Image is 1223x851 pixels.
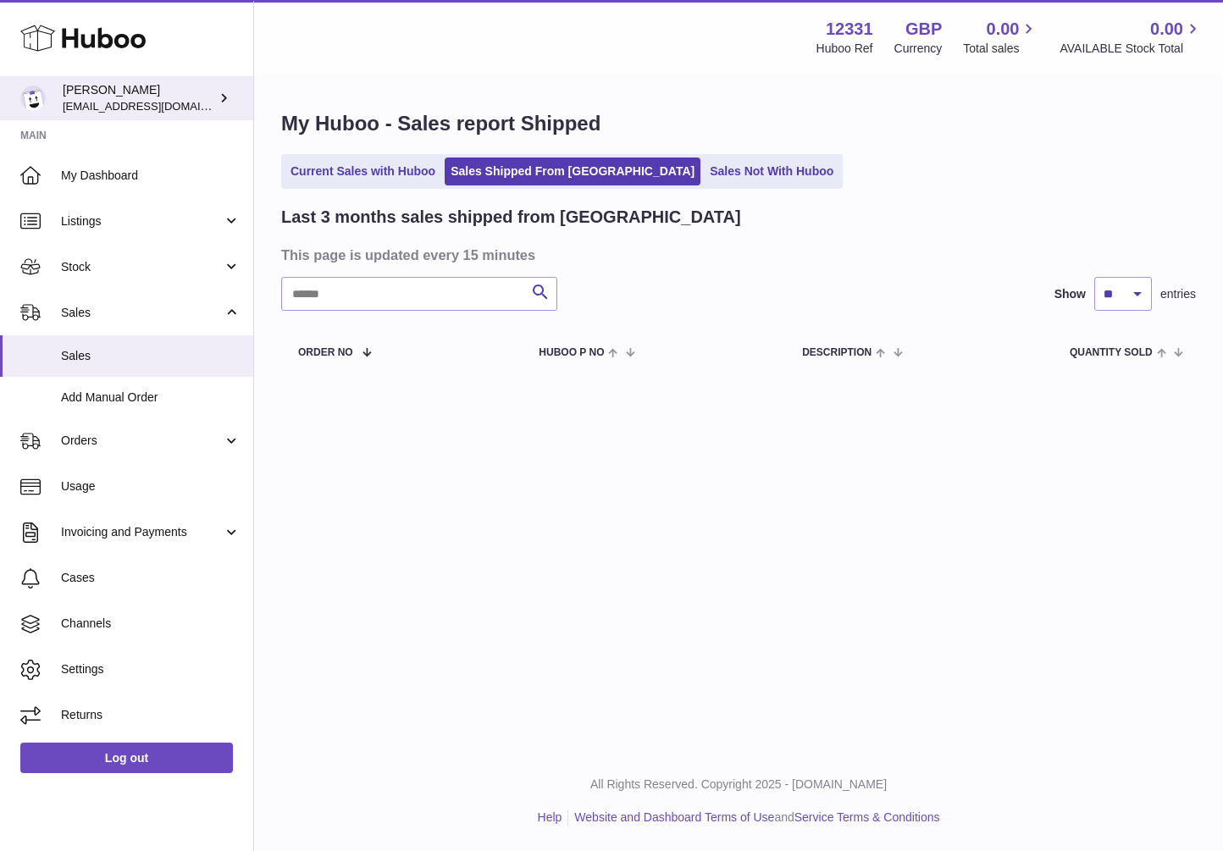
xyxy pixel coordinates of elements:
span: AVAILABLE Stock Total [1060,41,1203,57]
span: Returns [61,707,241,723]
span: Listings [61,213,223,229]
span: Description [802,347,872,358]
a: Sales Not With Huboo [704,157,839,185]
span: Total sales [963,41,1038,57]
a: Log out [20,743,233,773]
a: Service Terms & Conditions [794,810,940,824]
span: Orders [61,433,223,449]
a: 0.00 Total sales [963,18,1038,57]
a: Help [538,810,562,824]
span: Add Manual Order [61,390,241,406]
span: Sales [61,348,241,364]
div: Huboo Ref [816,41,873,57]
span: Settings [61,661,241,677]
span: entries [1160,286,1196,302]
span: My Dashboard [61,168,241,184]
a: Website and Dashboard Terms of Use [574,810,774,824]
strong: 12331 [826,18,873,41]
label: Show [1054,286,1086,302]
span: Order No [298,347,353,358]
strong: GBP [905,18,942,41]
h1: My Huboo - Sales report Shipped [281,110,1196,137]
span: [EMAIL_ADDRESS][DOMAIN_NAME] [63,99,249,113]
a: Current Sales with Huboo [285,157,441,185]
a: 0.00 AVAILABLE Stock Total [1060,18,1203,57]
span: Stock [61,259,223,275]
div: [PERSON_NAME] [63,82,215,114]
div: Currency [894,41,943,57]
span: Quantity Sold [1070,347,1153,358]
h2: Last 3 months sales shipped from [GEOGRAPHIC_DATA] [281,206,741,229]
span: Sales [61,305,223,321]
span: Invoicing and Payments [61,524,223,540]
li: and [568,810,939,826]
img: seb@bravefoods.co.uk [20,86,46,111]
span: 0.00 [987,18,1020,41]
span: Usage [61,478,241,495]
span: Huboo P no [539,347,604,358]
span: Channels [61,616,241,632]
span: 0.00 [1150,18,1183,41]
p: All Rights Reserved. Copyright 2025 - [DOMAIN_NAME] [268,776,1209,793]
a: Sales Shipped From [GEOGRAPHIC_DATA] [445,157,700,185]
span: Cases [61,570,241,586]
h3: This page is updated every 15 minutes [281,246,1192,264]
